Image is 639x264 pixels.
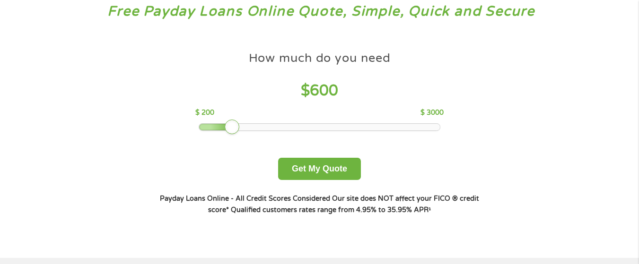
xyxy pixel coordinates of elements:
strong: Qualified customers rates range from 4.95% to 35.95% APR¹ [231,206,431,214]
p: $ 200 [195,108,214,118]
h3: Free Payday Loans Online Quote, Simple, Quick and Secure [27,3,612,20]
span: 600 [310,82,338,100]
h4: How much do you need [249,51,391,66]
h4: $ [195,81,444,101]
p: $ 3000 [420,108,444,118]
strong: Our site does NOT affect your FICO ® credit score* [208,195,479,214]
strong: Payday Loans Online - All Credit Scores Considered [160,195,330,203]
button: Get My Quote [278,158,361,180]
